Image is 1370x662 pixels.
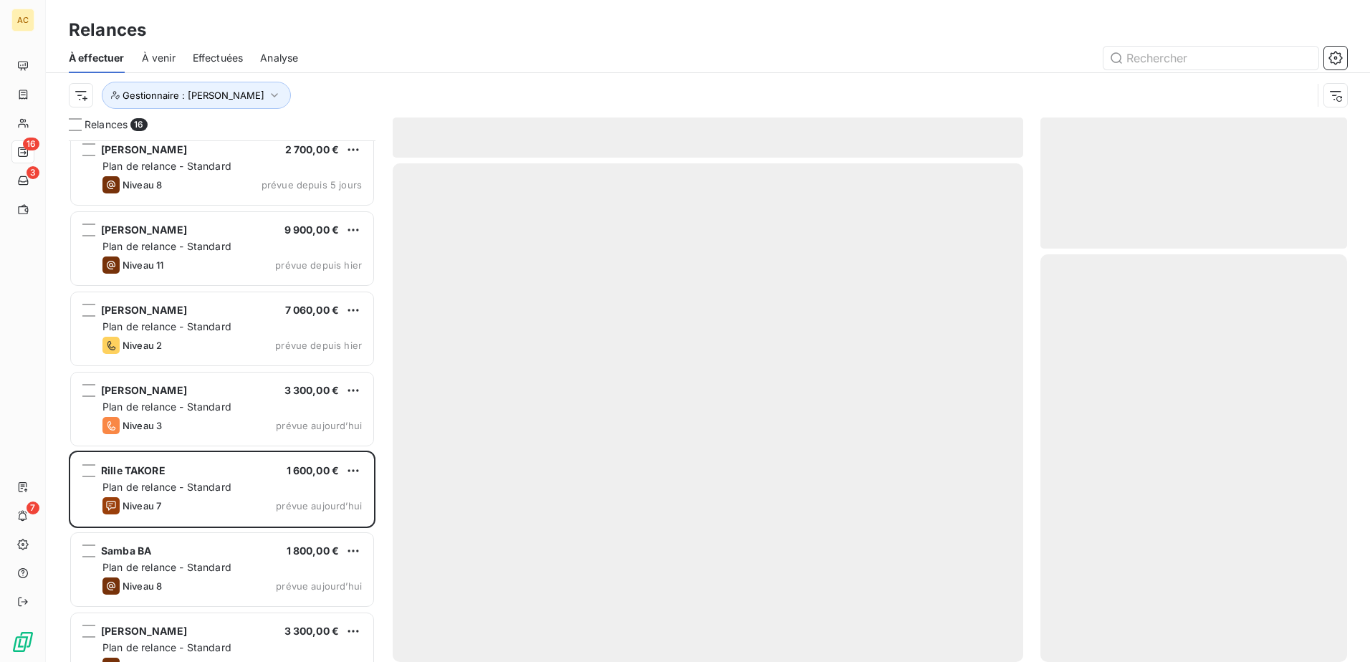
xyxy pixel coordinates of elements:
span: [PERSON_NAME] [101,625,187,637]
span: Effectuées [193,51,244,65]
span: prévue depuis hier [275,340,362,351]
span: Plan de relance - Standard [102,561,231,573]
span: prévue aujourd’hui [276,420,362,431]
span: [PERSON_NAME] [101,304,187,316]
button: Gestionnaire : [PERSON_NAME] [102,82,291,109]
span: 16 [23,138,39,150]
h3: Relances [69,17,146,43]
span: 9 900,00 € [284,224,340,236]
span: Plan de relance - Standard [102,160,231,172]
span: 7 [27,502,39,514]
span: Gestionnaire : [PERSON_NAME] [123,90,264,101]
div: grid [69,140,375,662]
span: prévue depuis 5 jours [262,179,362,191]
span: Niveau 11 [123,259,163,271]
span: Plan de relance - Standard [102,240,231,252]
span: 3 [27,166,39,179]
span: 1 800,00 € [287,545,340,557]
span: Analyse [260,51,298,65]
span: Niveau 8 [123,179,162,191]
span: Niveau 2 [123,340,162,351]
span: Plan de relance - Standard [102,400,231,413]
span: prévue aujourd’hui [276,500,362,512]
span: Rille TAKORE [101,464,166,476]
span: Niveau 3 [123,420,162,431]
span: À effectuer [69,51,125,65]
span: 1 600,00 € [287,464,340,476]
span: À venir [142,51,176,65]
span: 3 300,00 € [284,625,340,637]
span: Relances [85,117,128,132]
input: Rechercher [1103,47,1318,69]
span: 7 060,00 € [285,304,340,316]
span: Samba BA [101,545,151,557]
span: Plan de relance - Standard [102,641,231,653]
span: [PERSON_NAME] [101,143,187,155]
span: 3 300,00 € [284,384,340,396]
span: [PERSON_NAME] [101,224,187,236]
iframe: Intercom live chat [1321,613,1356,648]
div: AC [11,9,34,32]
span: Niveau 8 [123,580,162,592]
span: prévue depuis hier [275,259,362,271]
span: Plan de relance - Standard [102,481,231,493]
span: Niveau 7 [123,500,161,512]
img: Logo LeanPay [11,630,34,653]
span: prévue aujourd’hui [276,580,362,592]
span: Plan de relance - Standard [102,320,231,332]
span: 2 700,00 € [285,143,340,155]
span: 16 [130,118,147,131]
span: [PERSON_NAME] [101,384,187,396]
